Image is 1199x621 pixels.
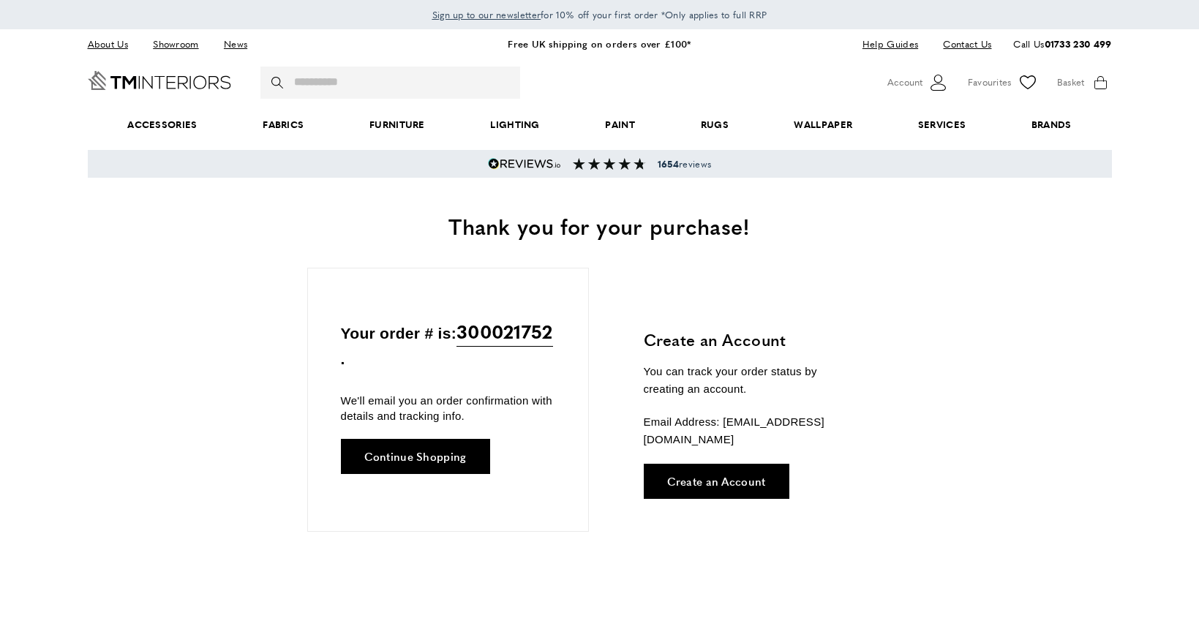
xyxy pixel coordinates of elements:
[88,34,139,54] a: About Us
[887,72,950,94] button: Customer Account
[230,102,337,147] a: Fabrics
[94,102,230,147] span: Accessories
[667,475,766,486] span: Create an Account
[142,34,209,54] a: Showroom
[1045,37,1112,50] a: 01733 230 499
[341,393,555,424] p: We'll email you an order confirmation with details and tracking info.
[337,102,457,147] a: Furniture
[508,37,691,50] a: Free UK shipping on orders over £100*
[364,451,467,462] span: Continue Shopping
[432,7,541,22] a: Sign up to our newsletter
[573,158,646,170] img: Reviews section
[968,72,1039,94] a: Favourites
[644,464,789,499] a: Create an Account
[458,102,573,147] a: Lighting
[852,34,929,54] a: Help Guides
[644,413,860,448] p: Email Address: [EMAIL_ADDRESS][DOMAIN_NAME]
[885,102,999,147] a: Services
[644,363,860,398] p: You can track your order status by creating an account.
[887,75,922,90] span: Account
[488,158,561,170] img: Reviews.io 5 stars
[456,317,553,347] span: 300021752
[88,71,231,90] a: Go to Home page
[932,34,991,54] a: Contact Us
[658,158,711,170] span: reviews
[213,34,258,54] a: News
[1013,37,1111,52] p: Call Us
[432,8,541,21] span: Sign up to our newsletter
[573,102,668,147] a: Paint
[644,328,860,351] h3: Create an Account
[968,75,1012,90] span: Favourites
[999,102,1104,147] a: Brands
[448,210,750,241] span: Thank you for your purchase!
[341,317,555,372] p: Your order # is: .
[668,102,762,147] a: Rugs
[432,8,767,21] span: for 10% off your first order *Only applies to full RRP
[658,157,679,170] strong: 1654
[762,102,885,147] a: Wallpaper
[271,67,286,99] button: Search
[341,439,490,474] a: Continue Shopping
